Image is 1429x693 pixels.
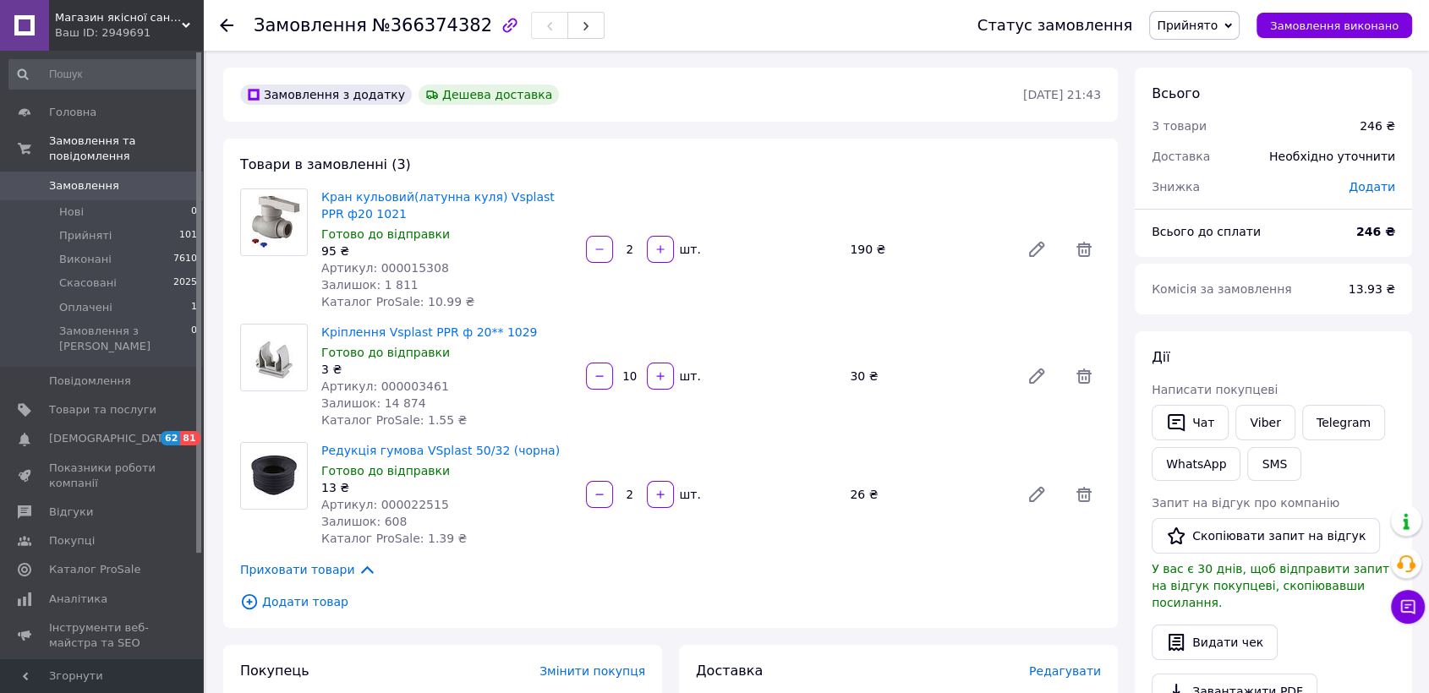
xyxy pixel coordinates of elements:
[254,15,367,35] span: Замовлення
[1023,88,1101,101] time: [DATE] 21:43
[1152,349,1169,365] span: Дії
[1067,232,1101,266] span: Видалити
[321,515,407,528] span: Залишок: 608
[59,276,117,291] span: Скасовані
[321,243,572,259] div: 95 ₴
[1247,447,1301,481] button: SMS
[1259,138,1405,175] div: Необхідно уточнити
[1152,562,1389,609] span: У вас є 30 днів, щоб відправити запит на відгук покупцеві, скопіювавши посилання.
[241,325,307,390] img: Кріплення Vsplast PPR ф 20** 1029
[49,402,156,417] span: Товари та послуги
[676,368,703,385] div: шт.
[191,205,197,220] span: 0
[180,431,200,445] span: 81
[1349,180,1395,194] span: Додати
[241,443,307,509] img: Редукція гумова VSplast 50/32 (чорна)
[49,562,140,577] span: Каталог ProSale
[8,59,199,90] input: Пошук
[321,444,560,457] a: Редукція гумова VSplast 50/32 (чорна)
[1356,225,1395,238] b: 246 ₴
[321,464,450,477] span: Готово до відправки
[191,300,197,315] span: 1
[240,85,412,105] div: Замовлення з додатку
[1067,477,1101,511] span: Видалити
[372,15,492,35] span: №366374382
[1152,625,1278,660] button: Видати чек
[1157,19,1218,32] span: Прийнято
[49,620,156,651] span: Інструменти веб-майстра та SEO
[1257,13,1412,38] button: Замовлення виконано
[49,178,119,194] span: Замовлення
[1360,117,1395,134] div: 246 ₴
[1152,383,1278,396] span: Написати покупцеві
[240,592,1101,611] span: Додати товар
[321,498,449,511] span: Артикул: 000022515
[321,413,467,427] span: Каталог ProSale: 1.55 ₴
[55,25,203,41] div: Ваш ID: 2949691
[1152,119,1207,133] span: 3 товари
[1020,232,1054,266] a: Редагувати
[191,324,197,354] span: 0
[321,346,450,359] span: Готово до відправки
[1020,359,1054,393] a: Редагувати
[49,592,107,607] span: Аналітика
[49,431,174,446] span: [DEMOGRAPHIC_DATA]
[173,276,197,291] span: 2025
[1067,359,1101,393] span: Видалити
[49,374,131,389] span: Повідомлення
[240,156,411,172] span: Товари в замовленні (3)
[49,105,96,120] span: Головна
[321,479,572,496] div: 13 ₴
[1391,590,1425,624] button: Чат з покупцем
[220,17,233,34] div: Повернутися назад
[843,364,1013,388] div: 30 ₴
[1152,150,1210,163] span: Доставка
[1349,282,1395,296] span: 13.93 ₴
[59,205,84,220] span: Нові
[321,396,426,410] span: Залишок: 14 874
[676,241,703,258] div: шт.
[321,227,450,241] span: Готово до відправки
[419,85,559,105] div: Дешева доставка
[977,17,1133,34] div: Статус замовлення
[1152,405,1229,440] button: Чат
[843,237,1013,261] div: 190 ₴
[49,505,93,520] span: Відгуки
[321,379,449,393] span: Артикул: 000003461
[59,252,112,267] span: Виконані
[321,261,449,275] span: Артикул: 000015308
[1152,447,1240,481] a: WhatsApp
[55,10,182,25] span: Магазин якісної сантехніки
[1270,19,1399,32] span: Замовлення виконано
[1152,225,1261,238] span: Всього до сплати
[321,295,474,308] span: Каталог ProSale: 10.99 ₴
[179,228,197,243] span: 101
[49,533,95,548] span: Покупці
[49,134,203,164] span: Замовлення та повідомлення
[1235,405,1295,440] a: Viber
[1152,518,1380,554] button: Скопіювати запит на відгук
[1020,477,1054,511] a: Редагувати
[161,431,180,445] span: 62
[1152,496,1339,510] span: Запит на відгук про компанію
[321,532,467,545] span: Каталог ProSale: 1.39 ₴
[843,483,1013,506] div: 26 ₴
[539,664,645,678] span: Змінити покупця
[241,189,307,255] img: Кран кульовий(латунна куля) Vsplast PPR ф20 1021
[240,560,376,579] span: Приховати товари
[321,278,419,292] span: Залишок: 1 811
[173,252,197,267] span: 7610
[696,663,763,679] span: Доставка
[59,228,112,243] span: Прийняті
[59,300,112,315] span: Оплачені
[1152,180,1200,194] span: Знижка
[676,486,703,503] div: шт.
[1029,664,1101,678] span: Редагувати
[49,461,156,491] span: Показники роботи компанії
[59,324,191,354] span: Замовлення з [PERSON_NAME]
[321,190,555,221] a: Кран кульовий(латунна куля) Vsplast PPR ф20 1021
[240,663,309,679] span: Покупець
[1152,85,1200,101] span: Всього
[321,325,537,339] a: Кріплення Vsplast PPR ф 20** 1029
[321,361,572,378] div: 3 ₴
